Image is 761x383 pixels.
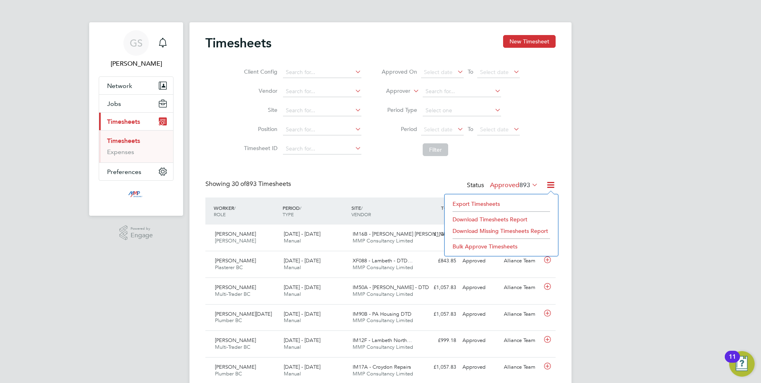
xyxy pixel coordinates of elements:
[215,344,250,350] span: Multi-Trader BC
[232,180,291,188] span: 893 Timesheets
[353,237,413,244] span: MMP Consultancy Limited
[418,254,459,268] div: £843.85
[424,126,453,133] span: Select date
[215,370,242,377] span: Plumber BC
[242,145,277,152] label: Timesheet ID
[349,201,418,221] div: SITE
[215,284,256,291] span: [PERSON_NAME]
[490,181,538,189] label: Approved
[284,311,320,317] span: [DATE] - [DATE]
[729,357,736,367] div: 11
[284,291,301,297] span: Manual
[215,291,250,297] span: Multi-Trader BC
[423,105,501,116] input: Select one
[284,257,320,264] span: [DATE] - [DATE]
[107,82,132,90] span: Network
[284,344,301,350] span: Manual
[283,143,361,154] input: Search for...
[353,317,413,324] span: MMP Consultancy Limited
[418,334,459,347] div: £999.18
[89,22,183,216] nav: Main navigation
[418,308,459,321] div: £1,057.83
[480,126,509,133] span: Select date
[418,281,459,294] div: £1,057.83
[351,211,371,217] span: VENDOR
[353,370,413,377] span: MMP Consultancy Limited
[375,87,410,95] label: Approver
[353,231,470,237] span: IM16B - [PERSON_NAME] [PERSON_NAME] - W…
[418,228,459,241] div: £1,057.83
[119,225,153,240] a: Powered byEngage
[242,106,277,113] label: Site
[381,106,417,113] label: Period Type
[467,180,540,191] div: Status
[729,351,755,377] button: Open Resource Center, 11 new notifications
[465,66,476,77] span: To
[501,308,542,321] div: Alliance Team
[503,35,556,48] button: New Timesheet
[353,284,429,291] span: IM50A - [PERSON_NAME] - DTD
[459,281,501,294] div: Approved
[459,361,501,374] div: Approved
[423,86,501,97] input: Search for...
[212,201,281,221] div: WORKER
[130,38,142,48] span: GS
[519,181,530,189] span: 893
[283,124,361,135] input: Search for...
[215,231,256,237] span: [PERSON_NAME]
[465,124,476,134] span: To
[99,95,173,112] button: Jobs
[107,100,121,107] span: Jobs
[353,363,411,370] span: IM17A - Croydon Repairs
[284,337,320,344] span: [DATE] - [DATE]
[205,180,293,188] div: Showing
[242,68,277,75] label: Client Config
[215,257,256,264] span: [PERSON_NAME]
[205,35,271,51] h2: Timesheets
[232,180,246,188] span: 30 of
[459,254,501,268] div: Approved
[361,205,363,211] span: /
[353,264,413,271] span: MMP Consultancy Limited
[99,130,173,162] div: Timesheets
[283,86,361,97] input: Search for...
[418,361,459,374] div: £1,057.83
[284,370,301,377] span: Manual
[501,281,542,294] div: Alliance Team
[125,189,148,201] img: mmpconsultancy-logo-retina.png
[214,211,226,217] span: ROLE
[284,237,301,244] span: Manual
[353,337,412,344] span: IM12F - Lambeth North…
[99,59,174,68] span: George Stacey
[353,344,413,350] span: MMP Consultancy Limited
[449,241,554,252] li: Bulk Approve Timesheets
[242,125,277,133] label: Position
[284,284,320,291] span: [DATE] - [DATE]
[480,68,509,76] span: Select date
[284,317,301,324] span: Manual
[99,30,174,68] a: GS[PERSON_NAME]
[501,254,542,268] div: Alliance Team
[281,201,349,221] div: PERIOD
[99,189,174,201] a: Go to home page
[284,264,301,271] span: Manual
[381,125,417,133] label: Period
[107,148,134,156] a: Expenses
[215,363,256,370] span: [PERSON_NAME]
[284,231,320,237] span: [DATE] - [DATE]
[449,214,554,225] li: Download Timesheets Report
[441,205,455,211] span: TOTAL
[501,334,542,347] div: Alliance Team
[449,225,554,236] li: Download Missing Timesheets Report
[234,205,236,211] span: /
[300,205,301,211] span: /
[215,311,272,317] span: [PERSON_NAME][DATE]
[283,211,294,217] span: TYPE
[99,77,173,94] button: Network
[215,264,243,271] span: Plasterer BC
[283,105,361,116] input: Search for...
[215,317,242,324] span: Plumber BC
[353,291,413,297] span: MMP Consultancy Limited
[242,87,277,94] label: Vendor
[99,163,173,180] button: Preferences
